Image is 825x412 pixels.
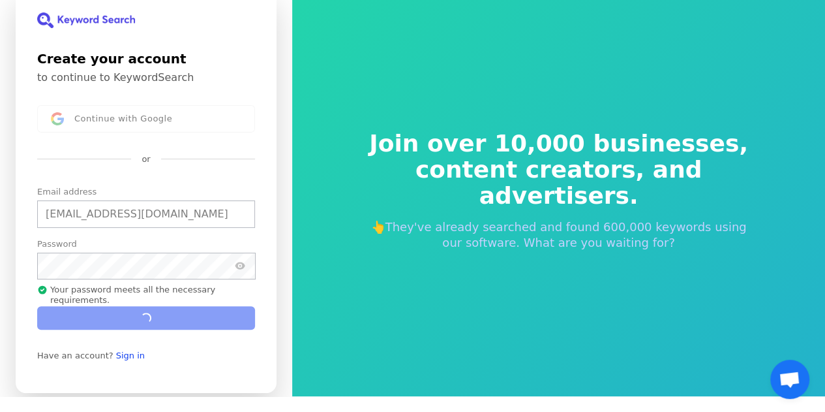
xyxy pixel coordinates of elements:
[37,12,135,28] img: KeywordSearch
[37,351,113,361] span: Have an account?
[361,131,757,157] span: Join over 10,000 businesses,
[37,49,255,69] h1: Create your account
[116,351,145,361] a: Sign in
[37,71,255,84] p: to continue to KeywordSearch
[770,360,809,399] div: Open chat
[142,153,150,165] p: or
[361,219,757,251] p: 👆They've already searched and found 600,000 keywords using our software. What are you waiting for?
[37,285,256,306] p: Your password meets all the necessary requirements.
[232,259,248,274] button: Show password
[361,157,757,209] span: content creators, and advertisers.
